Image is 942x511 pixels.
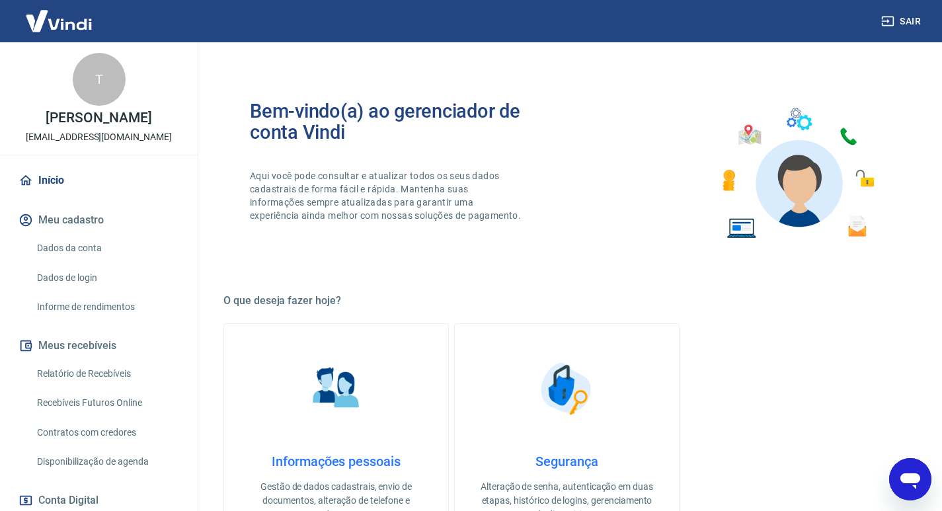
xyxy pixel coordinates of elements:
h2: Bem-vindo(a) ao gerenciador de conta Vindi [250,100,567,143]
iframe: Botão para abrir a janela de mensagens, conversa em andamento [889,458,931,500]
a: Informe de rendimentos [32,294,182,321]
a: Dados da conta [32,235,182,262]
h5: O que deseja fazer hoje? [223,294,910,307]
button: Meu cadastro [16,206,182,235]
h4: Informações pessoais [245,453,427,469]
p: Aqui você pode consultar e atualizar todos os seus dados cadastrais de forma fácil e rápida. Mant... [250,169,524,222]
img: Segurança [534,356,600,422]
a: Relatório de Recebíveis [32,360,182,387]
div: T [73,53,126,106]
img: Informações pessoais [303,356,370,422]
a: Início [16,166,182,195]
a: Disponibilização de agenda [32,448,182,475]
h4: Segurança [476,453,658,469]
img: Imagem de um avatar masculino com diversos icones exemplificando as funcionalidades do gerenciado... [711,100,884,247]
a: Recebíveis Futuros Online [32,389,182,416]
p: [PERSON_NAME] [46,111,151,125]
p: [EMAIL_ADDRESS][DOMAIN_NAME] [26,130,172,144]
img: Vindi [16,1,102,41]
a: Dados de login [32,264,182,292]
button: Meus recebíveis [16,331,182,360]
a: Contratos com credores [32,419,182,446]
button: Sair [879,9,926,34]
